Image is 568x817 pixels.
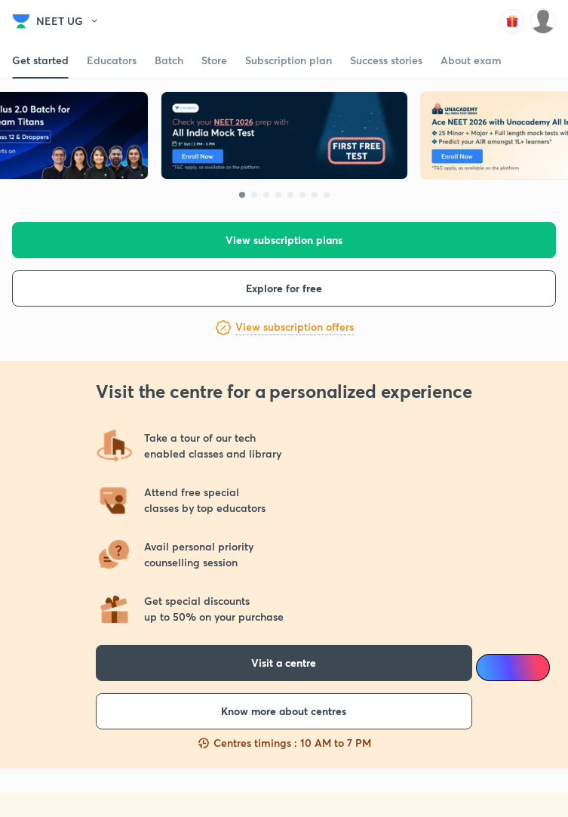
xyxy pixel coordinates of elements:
span: Know more about centres [221,704,346,719]
a: Success stories [350,42,422,79]
span: View subscription plans [226,233,342,248]
div: Batch [155,53,183,68]
button: Explore for free [12,270,556,307]
span: Explore for free [246,281,322,296]
span: Ai Doubts [501,661,541,674]
div: Subscription plan [245,53,332,68]
a: Store [201,42,227,79]
img: offering3.png [96,536,132,572]
div: Educators [87,53,137,68]
a: View subscription offers [235,319,354,337]
div: Get started [12,53,69,68]
img: Icon [485,661,497,674]
div: About exam [441,53,502,68]
a: Educators [87,42,137,79]
img: Company Logo [12,12,30,30]
p: Get special discounts up to 50% on your purchase [144,593,284,624]
h6: View subscription offers [235,319,354,335]
p: Attend free special classes by top educators [144,484,266,516]
img: offering1.png [96,590,132,627]
img: offering4.png [96,427,132,464]
a: Batch [155,42,183,79]
img: avatar [500,9,524,33]
button: NEET UG [36,10,109,32]
button: Know more about centres [96,693,471,729]
p: Centres timings : 10 AM to 7 PM [213,735,371,751]
button: Visit a centre [96,645,471,681]
a: Get started [12,42,69,79]
img: Organic Chemistry [530,8,556,34]
img: slots-fillng-fast [197,735,210,751]
a: About exam [441,42,502,79]
div: Store [201,53,227,68]
p: Take a tour of our tech enabled classes and library [144,430,281,461]
button: View subscription plans [12,222,556,258]
img: offering2.png [96,482,132,518]
span: Visit a centre [251,655,316,671]
a: Ai Doubts [476,654,550,681]
h2: Visit the centre for a personalized experience [96,379,471,403]
p: Avail personal priority counselling session [144,538,256,570]
div: Success stories [350,53,422,68]
a: Subscription plan [245,42,332,79]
